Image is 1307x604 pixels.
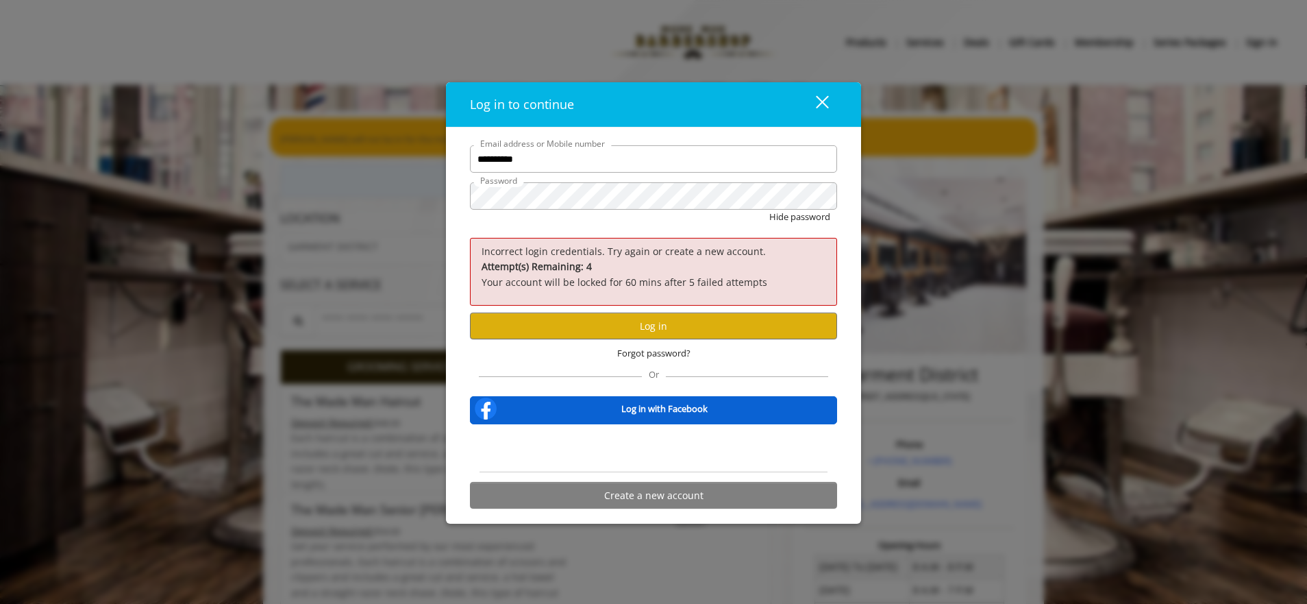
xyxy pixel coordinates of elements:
iframe: Sign in with Google Button [584,433,723,463]
label: Email address or Mobile number [473,137,612,150]
label: Password [473,174,524,187]
button: Create a new account [470,482,837,509]
input: Password [470,182,837,210]
button: close dialog [791,90,837,119]
p: Your account will be locked for 60 mins after 5 failed attempts [482,259,825,290]
span: Log in to continue [470,96,574,112]
span: Or [642,368,666,380]
input: Email address or Mobile number [470,145,837,173]
span: Forgot password? [617,346,690,361]
b: Log in with Facebook [621,402,708,416]
button: Log in [470,313,837,339]
button: Hide password [769,210,830,224]
img: facebook-logo [472,395,499,422]
b: Attempt(s) Remaining: 4 [482,260,592,273]
span: Incorrect login credentials. Try again or create a new account. [482,245,766,258]
div: close dialog [800,94,827,114]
